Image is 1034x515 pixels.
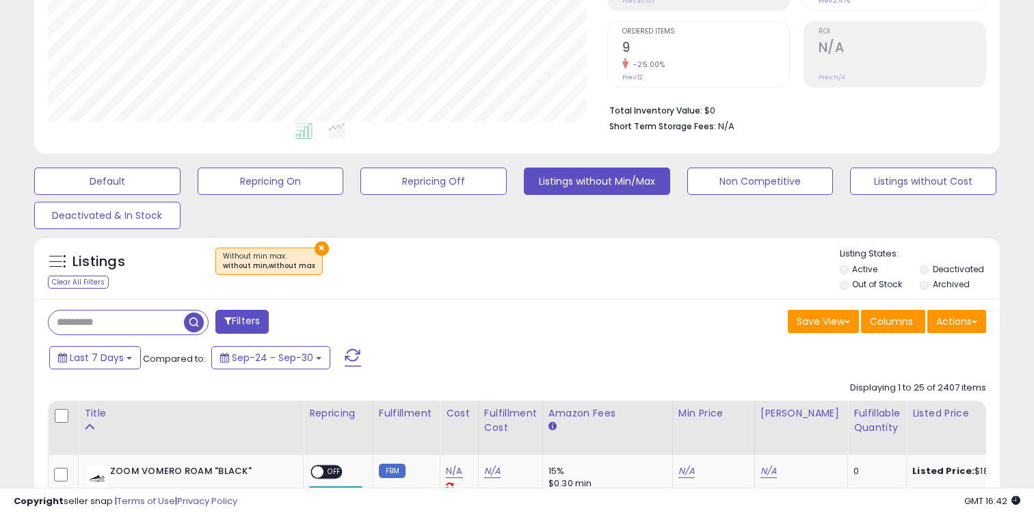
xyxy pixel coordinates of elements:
[788,310,859,333] button: Save View
[628,60,665,70] small: -25.00%
[232,351,313,365] span: Sep-24 - Sep-30
[609,120,716,132] b: Short Term Storage Fees:
[223,251,315,272] span: Without min max :
[211,346,330,369] button: Sep-24 - Sep-30
[678,464,695,478] a: N/A
[177,494,237,507] a: Privacy Policy
[718,120,734,133] span: N/A
[14,495,237,508] div: seller snap | |
[850,168,996,195] button: Listings without Cost
[933,278,970,290] label: Archived
[72,252,125,272] h5: Listings
[484,406,537,435] div: Fulfillment Cost
[819,73,845,81] small: Prev: N/A
[853,465,896,477] div: 0
[117,494,175,507] a: Terms of Use
[198,168,344,195] button: Repricing On
[912,406,1031,421] div: Listed Price
[379,464,406,478] small: FBM
[622,40,789,58] h2: 9
[223,261,315,271] div: without min,without max
[548,406,667,421] div: Amazon Fees
[760,464,777,478] a: N/A
[88,465,107,492] img: 21nlVZIszuL._SL40_.jpg
[84,406,297,421] div: Title
[819,28,985,36] span: ROI
[70,351,124,365] span: Last 7 Days
[819,40,985,58] h2: N/A
[609,101,976,118] li: $0
[852,263,877,275] label: Active
[446,406,473,421] div: Cost
[360,168,507,195] button: Repricing Off
[850,382,986,395] div: Displaying 1 to 25 of 2407 items
[870,315,913,328] span: Columns
[964,494,1020,507] span: 2025-10-8 16:42 GMT
[14,494,64,507] strong: Copyright
[309,406,367,421] div: Repricing
[34,168,181,195] button: Default
[622,73,643,81] small: Prev: 12
[912,465,1026,477] div: $180.00
[323,466,345,478] span: OFF
[524,168,670,195] button: Listings without Min/Max
[852,278,902,290] label: Out of Stock
[548,421,557,433] small: Amazon Fees.
[760,406,842,421] div: [PERSON_NAME]
[379,406,434,421] div: Fulfillment
[548,465,662,477] div: 15%
[49,346,141,369] button: Last 7 Days
[609,105,702,116] b: Total Inventory Value:
[840,248,1000,261] p: Listing States:
[912,464,975,477] b: Listed Price:
[48,276,109,289] div: Clear All Filters
[34,202,181,229] button: Deactivated & In Stock
[143,352,206,365] span: Compared to:
[687,168,834,195] button: Non Competitive
[927,310,986,333] button: Actions
[861,310,925,333] button: Columns
[315,241,329,256] button: ×
[622,28,789,36] span: Ordered Items
[933,263,984,275] label: Deactivated
[215,310,269,334] button: Filters
[110,465,276,481] b: ZOOM VOMERO ROAM "BLACK"
[853,406,901,435] div: Fulfillable Quantity
[678,406,749,421] div: Min Price
[484,464,501,478] a: N/A
[446,464,462,478] a: N/A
